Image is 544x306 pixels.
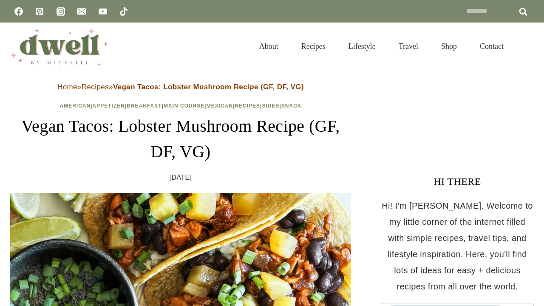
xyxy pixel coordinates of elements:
[164,103,204,109] a: Main Course
[115,3,132,20] a: TikTok
[381,198,534,295] p: Hi! I'm [PERSON_NAME]. Welcome to my little corner of the internet filled with simple recipes, tr...
[10,27,108,66] img: DWELL by michelle
[387,31,430,61] a: Travel
[60,103,302,109] span: | | | | | | |
[10,3,27,20] a: Facebook
[57,83,304,91] span: » »
[207,103,233,109] a: Mexican
[57,83,77,91] a: Home
[337,31,387,61] a: Lifestyle
[94,3,111,20] a: YouTube
[60,103,91,109] a: American
[73,3,90,20] a: Email
[113,83,304,91] strong: Vegan Tacos: Lobster Mushroom Recipe (GF, DF, VG)
[519,39,534,54] button: View Search Form
[235,103,260,109] a: Recipes
[93,103,125,109] a: Appetizer
[52,3,69,20] a: Instagram
[127,103,161,109] a: Breakfast
[248,31,290,61] a: About
[468,31,515,61] a: Contact
[262,103,279,109] a: Sides
[82,83,109,91] a: Recipes
[31,3,48,20] a: Pinterest
[170,171,192,184] time: [DATE]
[430,31,468,61] a: Shop
[381,174,534,189] h3: HI THERE
[281,103,302,109] a: Snack
[248,31,515,61] nav: Primary Navigation
[10,113,351,164] h1: Vegan Tacos: Lobster Mushroom Recipe (GF, DF, VG)
[290,31,337,61] a: Recipes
